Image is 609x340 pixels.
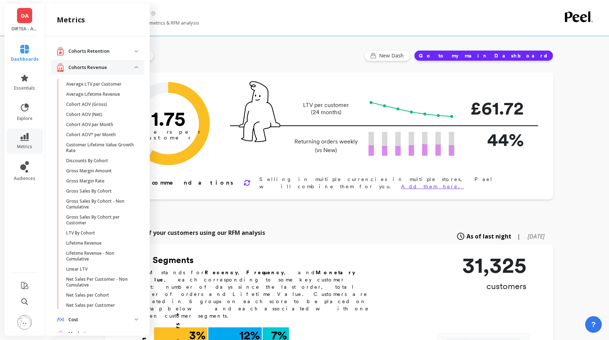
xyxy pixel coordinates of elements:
[66,188,112,194] p: Gross Sales By Cohort
[239,81,280,142] img: pal seatted on line
[57,47,64,56] img: navigation item icon
[292,137,360,155] p: Returning orders weekly (vs New)
[66,266,88,272] p: Linear LTV
[462,254,527,276] p: 31,325
[151,107,186,130] text: 1.75
[517,232,520,241] span: |
[66,292,109,298] p: Net Sales per Cohort
[17,315,32,330] img: profile picture
[135,129,201,135] tspan: orders per
[205,270,238,275] b: Recency
[259,176,530,190] p: Selling in multiple currencies in multiple stores, Peel will combine them for you.
[57,15,85,25] h2: metrics
[66,81,122,87] p: Average LTV per Customer
[68,64,135,71] p: Cohorts Revenue
[246,270,284,275] b: Frequency
[591,319,596,330] span: ?
[66,91,120,97] p: Average Lifetime Revenue
[66,250,135,262] p: Lifetime Revenue - Non Cumulative
[66,198,135,210] p: Gross Sales By Cohort - Non Cumulative
[66,168,112,174] p: Gross Margin Amount
[379,52,406,59] span: New Dash
[21,12,29,20] span: DA
[68,330,135,337] p: Marketing
[135,66,138,68] img: down caret icon
[57,330,64,337] img: navigation item icon
[66,240,102,246] p: Lifetime Revenue
[68,48,135,55] p: Cohorts Retention
[66,102,107,107] p: Cohort AOV (Gross)
[14,85,35,91] span: essentials
[12,26,38,32] p: DIRTEA - Amazon
[585,316,602,333] button: ?
[66,158,108,164] p: Discounts By Cohort
[66,132,116,138] p: Cohort AOV* per Month
[466,126,524,153] p: 44%
[466,95,524,122] p: £61.72
[66,142,135,154] p: Customer Lifetime Value Growth Rate
[66,112,102,117] p: Cohort AOV (Net)
[462,280,527,292] p: customers
[135,50,138,52] img: down caret icon
[364,50,410,61] button: New Dash
[57,317,64,322] img: navigation item icon
[528,232,545,240] span: [DATE]
[66,230,95,236] p: LTV By Cohort
[17,144,32,150] span: metrics
[292,102,360,116] p: LTV per customer (24 months)
[11,56,39,62] span: dashboards
[66,122,113,128] p: Cohort AOV per Month
[68,316,135,323] p: Cost
[66,178,105,184] p: Gross Margin Rate
[132,254,378,266] h2: RFM Segments
[135,318,138,320] img: down caret icon
[114,228,265,237] p: Explore all of your customers using our RFM analysis
[14,176,35,181] span: audiences
[145,134,191,141] tspan: customer
[132,269,378,319] p: RFM stands for , , and , each corresponding to some key customer trait: number of days since the ...
[414,50,553,61] button: Go to my main Dashboard
[129,178,235,187] p: Recommendations
[467,232,511,241] span: As of last night
[17,116,33,121] span: explore
[66,276,135,288] p: Net Sales Per Customer - Non Cumulative
[401,184,464,189] a: Add them here.
[66,214,135,226] p: Gross Sales By Cohort per Customer
[57,63,64,72] img: navigation item icon
[66,302,115,308] p: Net Sales per Customer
